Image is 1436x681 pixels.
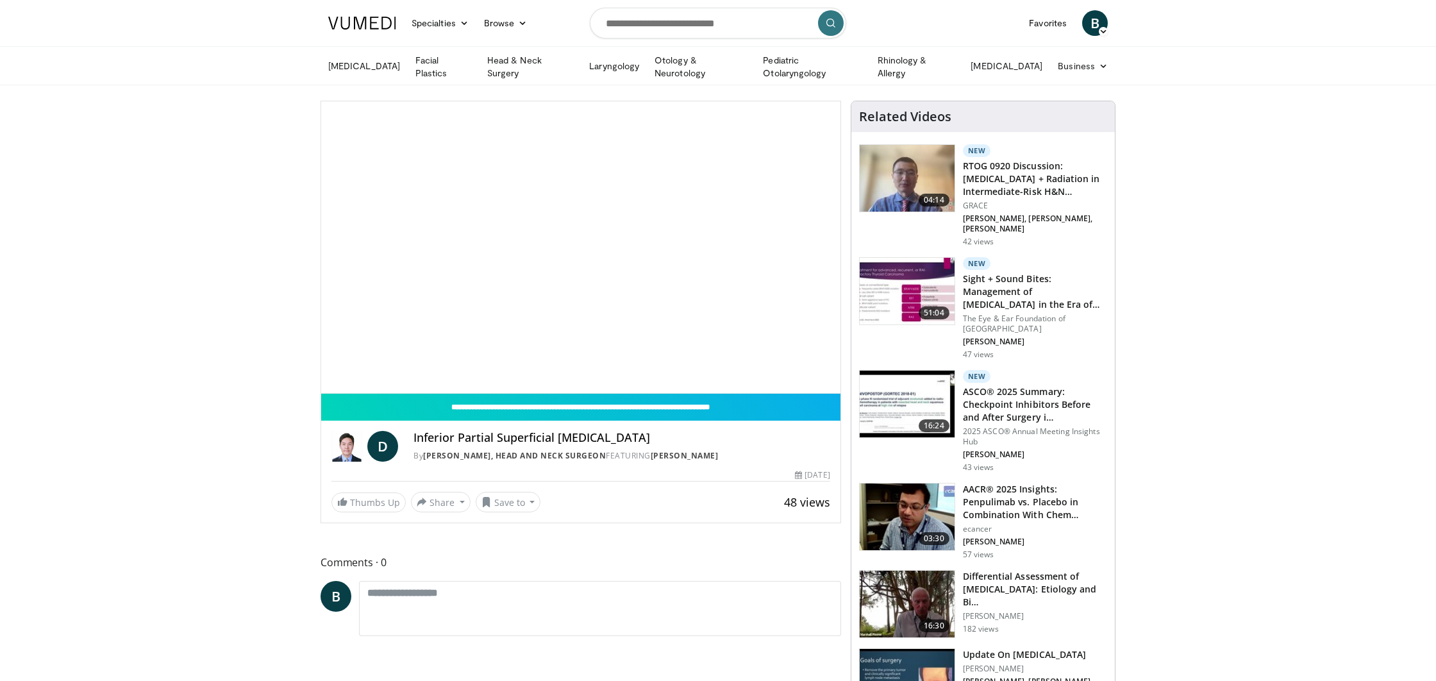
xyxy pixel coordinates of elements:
a: Otology & Neurotology [647,54,755,80]
a: [PERSON_NAME] [651,450,719,461]
a: Head & Neck Surgery [480,54,581,80]
p: [PERSON_NAME], [PERSON_NAME], [PERSON_NAME] [963,214,1107,234]
h3: RTOG 0920 Discussion: [MEDICAL_DATA] + Radiation in Intermediate-Risk H&N… [963,160,1107,198]
p: ecancer [963,524,1107,534]
p: [PERSON_NAME] [963,537,1107,547]
span: Comments 0 [321,554,841,571]
a: Facial Plastics [408,54,480,80]
p: New [963,370,991,383]
a: [MEDICAL_DATA] [321,53,408,79]
img: VuMedi Logo [328,17,396,29]
img: Doh Young Lee, Head and Neck Surgeon [331,431,362,462]
a: [MEDICAL_DATA] [963,53,1050,79]
img: 006fd91f-89fb-445a-a939-ffe898e241ab.150x105_q85_crop-smart_upscale.jpg [860,145,955,212]
p: GRACE [963,201,1107,211]
video-js: Video Player [321,101,840,394]
p: [PERSON_NAME] [963,664,1090,674]
a: Business [1050,53,1115,79]
p: The Eye & Ear Foundation of [GEOGRAPHIC_DATA] [963,314,1107,334]
a: Favorites [1021,10,1074,36]
div: By FEATURING [413,450,830,462]
h3: Update On [MEDICAL_DATA] [963,648,1090,661]
a: D [367,431,398,462]
a: 16:24 New ASCO® 2025 Summary: Checkpoint Inhibitors Before and After Surgery i… 2025 ASCO® Annual... [859,370,1107,473]
span: 16:24 [919,419,949,432]
a: 04:14 New RTOG 0920 Discussion: [MEDICAL_DATA] + Radiation in Intermediate-Risk H&N… GRACE [PERSO... [859,144,1107,247]
p: New [963,257,991,270]
img: 0cd214e7-10e2-4d72-8223-7ca856d9ea11.150x105_q85_crop-smart_upscale.jpg [860,483,955,550]
a: Pediatric Otolaryngology [755,54,869,80]
p: 42 views [963,237,994,247]
span: 51:04 [919,307,949,319]
a: 16:30 Differential Assessment of [MEDICAL_DATA]: Etiology and Bi… [PERSON_NAME] 182 views [859,570,1107,638]
p: [PERSON_NAME] [963,337,1107,347]
p: 43 views [963,462,994,473]
h3: AACR® 2025 Insights: Penpulimab vs. Placebo in Combination With Chem… [963,483,1107,521]
p: New [963,144,991,157]
a: Browse [476,10,535,36]
a: Thumbs Up [331,492,406,512]
h3: ASCO® 2025 Summary: Checkpoint Inhibitors Before and After Surgery i… [963,385,1107,424]
h3: Differential Assessment of [MEDICAL_DATA]: Etiology and Bi… [963,570,1107,609]
a: Specialties [404,10,476,36]
input: Search topics, interventions [590,8,846,38]
div: [DATE] [795,469,830,481]
span: 48 views [784,494,830,510]
h3: Sight + Sound Bites: Management of [MEDICAL_DATA] in the Era of Targ… [963,273,1107,311]
p: [PERSON_NAME] [963,450,1107,460]
h4: Related Videos [859,109,951,124]
img: 8bea4cff-b600-4be7-82a7-01e969b6860e.150x105_q85_crop-smart_upscale.jpg [860,258,955,324]
a: [PERSON_NAME], Head and Neck Surgeon [423,450,606,461]
a: Rhinology & Allergy [870,54,964,80]
p: 182 views [963,624,999,634]
span: 04:14 [919,194,949,206]
h4: Inferior Partial Superficial [MEDICAL_DATA] [413,431,830,445]
a: B [321,581,351,612]
img: a81f5811-1ccf-4ee7-8ec2-23477a0c750b.150x105_q85_crop-smart_upscale.jpg [860,371,955,437]
span: 03:30 [919,532,949,545]
p: 2025 ASCO® Annual Meeting Insights Hub [963,426,1107,447]
a: 03:30 AACR® 2025 Insights: Penpulimab vs. Placebo in Combination With Chem… ecancer [PERSON_NAME]... [859,483,1107,560]
p: 47 views [963,349,994,360]
img: c7e819ff-48c9-49a6-a69c-50f8395a8fcb.150x105_q85_crop-smart_upscale.jpg [860,571,955,637]
a: 51:04 New Sight + Sound Bites: Management of [MEDICAL_DATA] in the Era of Targ… The Eye & Ear Fou... [859,257,1107,360]
span: 16:30 [919,619,949,632]
p: 57 views [963,550,994,560]
button: Share [411,492,471,512]
button: Save to [476,492,541,512]
a: Laryngology [581,53,647,79]
p: [PERSON_NAME] [963,611,1107,621]
a: B [1082,10,1108,36]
